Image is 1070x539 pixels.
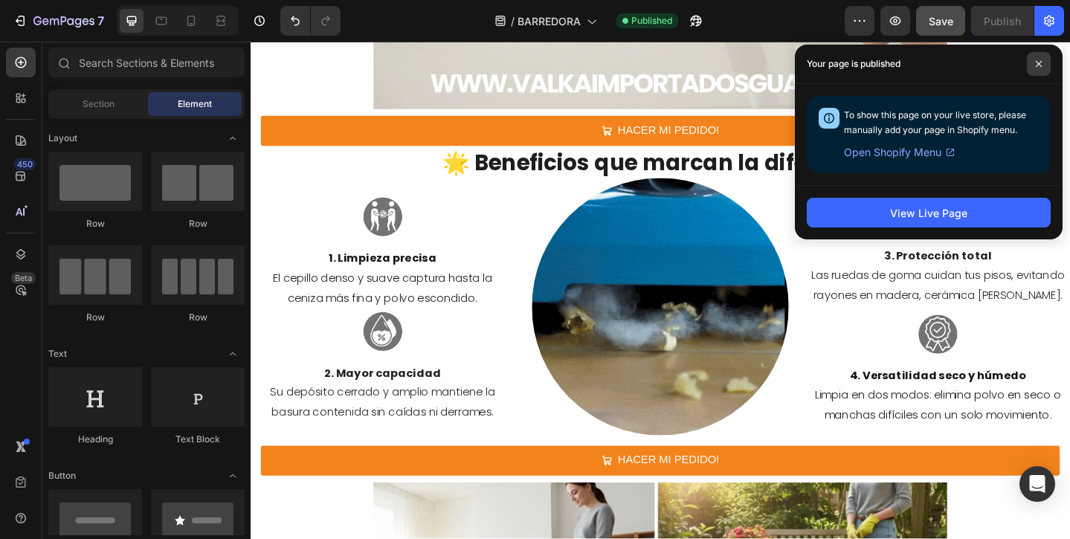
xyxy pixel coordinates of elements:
button: Publish [971,6,1034,36]
p: HACER MI PEDIDO! [400,86,510,108]
span: Save [929,15,953,28]
img: 2_9b5d17b3-874f-4bdc-8578-4484820a8582.webp [122,169,166,213]
button: Save [916,6,965,36]
p: Your page is published [807,57,900,71]
iframe: Design area [251,42,1070,539]
span: BARREDORA [518,13,581,29]
input: Search Sections & Elements [48,48,245,77]
img: 1_fba034bd-c15d-4f47-9b57-360acfc34272.webp [122,294,166,338]
span: 🌟 Beneficios que marcan la diferencia [209,115,684,149]
button: 7 [6,6,111,36]
span: Published [631,14,672,28]
img: giphy.gif [306,149,587,429]
p: 7 [97,12,104,30]
button: <p>HACER MI PEDIDO!</p> [11,440,881,473]
div: Publish [984,13,1021,29]
p: HACER MI PEDIDO! [400,445,510,467]
span: Element [178,97,212,111]
div: Undo/Redo [280,6,341,36]
span: El cepillo denso y suave captura hasta la ceniza más fina y polvo escondido. [25,249,263,288]
p: Las ruedas de goma cuidan tus pisos, evitando rayones en madera, cerámica [PERSON_NAME]. [610,245,887,288]
strong: 2. Mayor capacidad [80,352,207,369]
p: Su depósito cerrado y amplio mantiene la basura contenida sin caídas ni derrames. [5,372,283,415]
img: 4_7d4994c9-2039-4b8f-9cd7-45998000d4fe.webp [726,297,770,340]
div: Heading [48,433,142,446]
button: <p>HACER MI PEDIDO!</p> [11,81,881,114]
div: Row [48,311,142,324]
div: 450 [14,158,36,170]
span: Open Shopify Menu [844,143,941,161]
span: Button [48,469,76,482]
span: To show this page on your live store, please manually add your page in Shopify menu. [844,109,1026,135]
strong: 4. Versatilidad seco y húmedo [653,355,845,372]
strong: 3. Protección total [690,225,807,242]
span: Layout [48,132,77,145]
div: Row [151,311,245,324]
span: Section [83,97,115,111]
div: Row [151,217,245,230]
div: View Live Page [890,205,967,221]
div: Open Intercom Messenger [1019,466,1055,502]
span: Limpia en dos modos: elimina polvo en seco o manchas difíciles con un solo movimiento. [615,376,883,415]
div: Beta [11,272,36,284]
span: / [511,13,515,29]
span: Text [48,347,67,361]
img: 3_93028847-ada9-4c0b-8a0d-4decc467d7ea.webp [726,166,770,210]
div: Text Block [151,433,245,446]
div: Row [48,217,142,230]
button: View Live Page [807,198,1051,227]
strong: 1. Limpieza precisa [86,227,202,245]
span: Toggle open [221,464,245,488]
span: Toggle open [221,126,245,150]
span: Toggle open [221,342,245,366]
